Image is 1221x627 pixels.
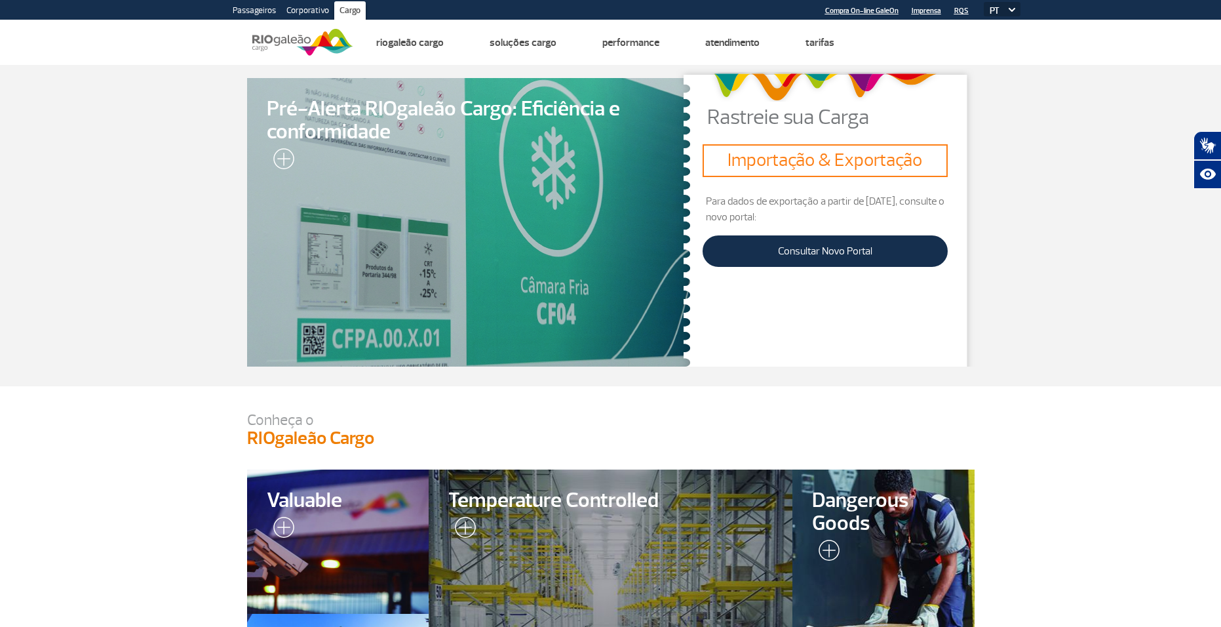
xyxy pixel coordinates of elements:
a: Valuable [247,470,429,614]
h3: Importação & Exportação [708,150,942,172]
span: Valuable [267,489,410,512]
a: Corporativo [281,1,334,22]
div: Plugin de acessibilidade da Hand Talk. [1193,131,1221,189]
span: Temperature Controlled [448,489,773,512]
a: Atendimento [705,36,760,49]
a: Cargo [334,1,366,22]
a: Soluções Cargo [490,36,556,49]
p: Rastreie sua Carga [707,107,974,128]
img: leia-mais [812,540,840,566]
a: Tarifas [805,36,834,49]
a: Compra On-line GaleOn [825,7,899,15]
a: Pré-Alerta RIOgaleão Cargo: Eficiência e conformidade [247,78,691,367]
img: leia-mais [267,517,294,543]
a: Passageiros [227,1,281,22]
span: Pré-Alerta RIOgaleão Cargo: Eficiência e conformidade [267,98,671,144]
a: RQS [954,7,969,15]
img: leia-mais [267,148,294,174]
a: Riogaleão Cargo [376,36,444,49]
a: Imprensa [912,7,941,15]
h3: RIOgaleão Cargo [247,428,975,450]
button: Abrir recursos assistivos. [1193,160,1221,189]
img: leia-mais [448,517,476,543]
p: Conheça o [247,413,975,428]
img: grafismo [708,67,941,107]
a: Performance [602,36,659,49]
p: Para dados de exportação a partir de [DATE], consulte o novo portal: [703,193,947,225]
span: Dangerous Goods [812,489,955,535]
button: Abrir tradutor de língua de sinais. [1193,131,1221,160]
a: Consultar Novo Portal [703,235,947,267]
